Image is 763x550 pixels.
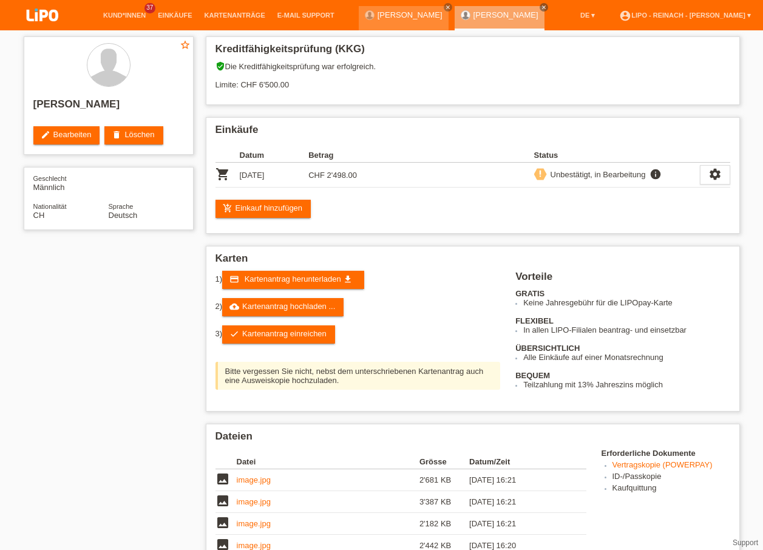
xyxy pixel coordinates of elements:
[109,203,134,210] span: Sprache
[469,513,569,535] td: [DATE] 16:21
[733,538,758,547] a: Support
[229,274,239,284] i: credit_card
[245,274,341,283] span: Kartenantrag herunterladen
[215,124,730,142] h2: Einkäufe
[215,43,730,61] h2: Kreditfähigkeitsprüfung (KKG)
[515,271,730,289] h2: Vorteile
[515,344,580,353] b: ÜBERSICHTLICH
[222,271,364,289] a: credit_card Kartenantrag herunterladen get_app
[215,61,225,71] i: verified_user
[444,3,452,12] a: close
[523,353,730,362] li: Alle Einkäufe auf einer Monatsrechnung
[12,25,73,34] a: LIPO pay
[215,298,501,316] div: 2)
[229,302,239,311] i: cloud_upload
[308,148,378,163] th: Betrag
[619,10,631,22] i: account_circle
[33,211,45,220] span: Schweiz
[97,12,152,19] a: Kund*innen
[343,274,353,284] i: get_app
[308,163,378,188] td: CHF 2'498.00
[215,472,230,486] i: image
[445,4,451,10] i: close
[419,455,469,469] th: Grösse
[419,491,469,513] td: 3'387 KB
[419,469,469,491] td: 2'681 KB
[222,325,335,344] a: checkKartenantrag einreichen
[515,316,554,325] b: FLEXIBEL
[180,39,191,52] a: star_border
[240,163,309,188] td: [DATE]
[237,497,271,506] a: image.jpg
[271,12,341,19] a: E-Mail Support
[144,3,155,13] span: 37
[523,298,730,307] li: Keine Jahresgebühr für die LIPOpay-Karte
[237,475,271,484] a: image.jpg
[237,541,271,550] a: image.jpg
[473,10,538,19] a: [PERSON_NAME]
[215,430,730,449] h2: Dateien
[540,3,548,12] a: close
[469,455,569,469] th: Datum/Zeit
[378,10,443,19] a: [PERSON_NAME]
[237,519,271,528] a: image.jpg
[222,298,344,316] a: cloud_uploadKartenantrag hochladen ...
[152,12,198,19] a: Einkäufe
[648,168,663,180] i: info
[215,271,501,289] div: 1)
[104,126,163,144] a: deleteLöschen
[515,289,544,298] b: GRATIS
[33,98,184,117] h2: [PERSON_NAME]
[534,148,700,163] th: Status
[215,515,230,530] i: image
[33,126,100,144] a: editBearbeiten
[33,174,109,192] div: Männlich
[613,12,757,19] a: account_circleLIPO - Reinach - [PERSON_NAME] ▾
[612,472,730,483] li: ID-/Passkopie
[215,61,730,98] div: Die Kreditfähigkeitsprüfung war erfolgreich. Limite: CHF 6'500.00
[469,491,569,513] td: [DATE] 16:21
[240,148,309,163] th: Datum
[523,325,730,334] li: In allen LIPO-Filialen beantrag- und einsetzbar
[109,211,138,220] span: Deutsch
[541,4,547,10] i: close
[112,130,121,140] i: delete
[419,513,469,535] td: 2'182 KB
[215,325,501,344] div: 3)
[180,39,191,50] i: star_border
[574,12,601,19] a: DE ▾
[547,168,646,181] div: Unbestätigt, in Bearbeitung
[536,169,544,178] i: priority_high
[33,175,67,182] span: Geschlecht
[215,253,730,271] h2: Karten
[215,167,230,182] i: POSP00028508
[237,455,419,469] th: Datei
[708,168,722,181] i: settings
[223,203,232,213] i: add_shopping_cart
[229,329,239,339] i: check
[215,494,230,508] i: image
[215,200,311,218] a: add_shopping_cartEinkauf hinzufügen
[33,203,67,210] span: Nationalität
[515,371,550,380] b: BEQUEM
[523,380,730,389] li: Teilzahlung mit 13% Jahreszins möglich
[602,449,730,458] h4: Erforderliche Dokumente
[612,460,713,469] a: Vertragskopie (POWERPAY)
[215,362,501,390] div: Bitte vergessen Sie nicht, nebst dem unterschriebenen Kartenantrag auch eine Ausweiskopie hochzul...
[469,469,569,491] td: [DATE] 16:21
[612,483,730,495] li: Kaufquittung
[198,12,271,19] a: Kartenanträge
[41,130,50,140] i: edit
